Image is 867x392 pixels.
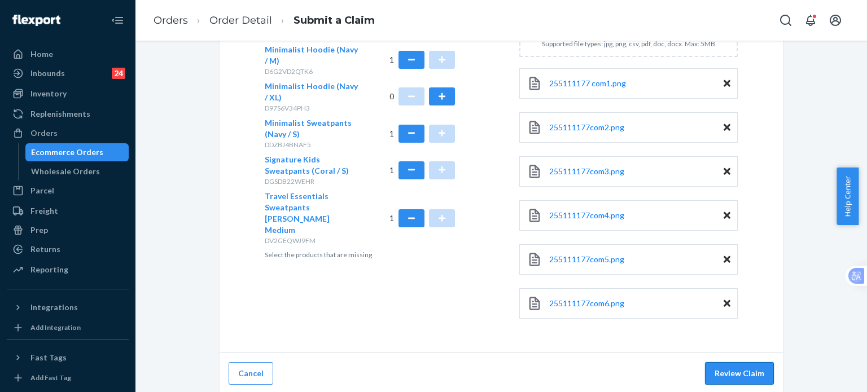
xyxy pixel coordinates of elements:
button: Fast Tags [7,349,129,367]
div: 24 [112,68,125,79]
div: Home [30,49,53,60]
div: Inbounds [30,68,65,79]
a: Prep [7,221,129,239]
button: Close Navigation [106,9,129,32]
div: 0 [389,81,456,113]
button: Cancel [229,362,273,385]
img: Flexport logo [12,15,60,26]
a: Add Fast Tag [7,371,129,385]
a: Add Integration [7,321,129,334]
div: Add Integration [30,323,81,332]
ol: breadcrumbs [144,4,384,37]
div: 1 [389,117,456,149]
a: Parcel [7,182,129,200]
a: 255111177com5.png [549,254,624,265]
button: Open account menu [824,9,847,32]
div: Freight [30,205,58,217]
div: Replenishments [30,108,90,120]
a: 255111177com2.png [549,122,624,133]
div: Prep [30,224,48,236]
a: Wholesale Orders [25,162,129,180]
a: Order Detail [209,14,272,27]
a: Ecommerce Orders [25,143,129,161]
div: 1 [389,44,456,76]
p: Select the products that are missing [265,250,455,259]
span: 255111177com4.png [549,210,624,220]
span: Signature Kids Sweatpants (Coral / S) [265,155,349,175]
a: 255111177com6.png [549,298,624,309]
a: Freight [7,202,129,220]
span: 255111177com5.png [549,254,624,264]
div: Add Fast Tag [30,373,71,382]
button: Open notifications [799,9,822,32]
button: Review Claim [705,362,774,385]
div: Wholesale Orders [31,166,100,177]
button: Open Search Box [774,9,797,32]
div: Orders [30,127,58,139]
p: D97S6V34PH3 [265,103,360,113]
p: D6G2VD2QTK6 [265,67,360,76]
div: Fast Tags [30,352,67,363]
span: Minimalist Hoodie (Navy / M) [265,45,358,65]
button: Help Center [837,168,859,225]
p: DGSDB22WEHR [265,177,360,186]
span: Minimalist Sweatpants (Navy / S) [265,118,352,139]
a: Inbounds24 [7,64,129,82]
a: Home [7,45,129,63]
div: Ecommerce Orders [31,147,103,158]
a: 255111177 com1.png [549,78,626,89]
button: Integrations [7,298,129,316]
div: Returns [30,244,60,255]
a: Returns [7,240,129,258]
a: 255111177com4.png [549,210,624,221]
span: Minimalist Hoodie (Navy / XL) [265,81,358,102]
a: Orders [154,14,188,27]
span: Travel Essentials Sweatpants [PERSON_NAME] Medium [265,191,330,235]
div: 1 [389,154,456,186]
div: Reporting [30,264,68,275]
div: Parcel [30,185,54,196]
a: Inventory [7,85,129,103]
a: Reporting [7,261,129,279]
span: 255111177 com1.png [549,78,626,88]
span: 255111177com3.png [549,166,624,176]
a: Replenishments [7,105,129,123]
p: DDZBJ4BNAF5 [265,140,360,149]
span: 255111177com6.png [549,298,624,308]
div: 1 [389,191,456,245]
a: Orders [7,124,129,142]
a: 255111177com3.png [549,166,624,177]
a: Submit a Claim [294,14,375,27]
div: Integrations [30,302,78,313]
span: 255111177com2.png [549,122,624,132]
div: Inventory [30,88,67,99]
p: DV2GEQWJ9FM [265,236,360,245]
